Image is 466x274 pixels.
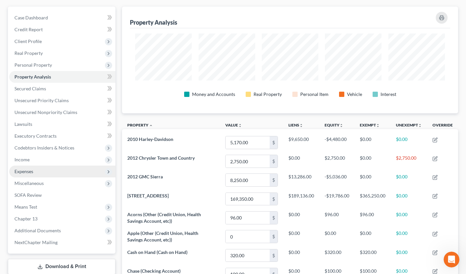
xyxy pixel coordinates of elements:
input: 0.00 [226,136,270,149]
td: $0.00 [391,190,427,208]
a: Unsecured Priority Claims [9,95,115,106]
td: $0.00 [355,152,391,171]
a: Unsecured Nonpriority Claims [9,106,115,118]
div: $ [270,249,278,262]
i: unfold_more [376,124,380,127]
i: unfold_more [339,124,343,127]
input: 0.00 [226,174,270,186]
i: unfold_more [418,124,422,127]
div: $ [270,155,278,168]
span: Chase (Checking Account) [127,268,181,274]
div: Real Property [254,91,282,98]
span: Case Dashboard [14,15,48,20]
td: $0.00 [391,171,427,190]
a: Valueunfold_more [225,123,242,127]
iframe: Intercom live chat [444,252,459,267]
div: Personal Item [300,91,329,98]
td: $0.00 [355,227,391,246]
span: Personal Property [14,62,52,68]
td: $0.00 [355,133,391,152]
td: $9,650.00 [283,133,319,152]
td: $96.00 [355,208,391,227]
i: unfold_more [238,124,242,127]
td: $2,750.00 [391,152,427,171]
span: Unsecured Nonpriority Claims [14,109,77,115]
td: $0.00 [283,227,319,246]
td: $96.00 [319,208,355,227]
td: $0.00 [391,246,427,265]
span: NextChapter Mailing [14,240,58,245]
td: $365,250.00 [355,190,391,208]
td: -$5,036.00 [319,171,355,190]
div: Vehicle [347,91,362,98]
span: Property Analysis [14,74,51,80]
span: Client Profile [14,38,42,44]
td: $0.00 [355,171,391,190]
input: 0.00 [226,155,270,168]
th: Override [427,119,458,133]
div: Property Analysis [130,18,177,26]
span: 2012 Chrysler Town and Country [127,155,195,161]
span: Real Property [14,50,43,56]
a: Property Analysis [9,71,115,83]
i: expand_less [149,124,153,127]
a: Lawsuits [9,118,115,130]
td: $0.00 [283,246,319,265]
span: Expenses [14,169,33,174]
span: Secured Claims [14,86,46,91]
div: $ [270,193,278,205]
span: [STREET_ADDRESS] [127,193,169,198]
a: Property expand_less [127,123,153,127]
span: 2012 GMC Sierra [127,174,163,179]
span: Chapter 13 [14,216,37,221]
td: $0.00 [391,227,427,246]
div: Interest [380,91,396,98]
a: Equityunfold_more [325,123,343,127]
span: Miscellaneous [14,180,44,186]
span: Cash on Hand (Cash on Hand) [127,249,187,255]
span: Acorns (Other (Credit Union, Health Savings Account, etc)) [127,212,201,224]
span: Unsecured Priority Claims [14,98,69,103]
input: 0.00 [226,230,270,243]
a: Executory Contracts [9,130,115,142]
input: 0.00 [226,193,270,205]
span: Income [14,157,30,162]
td: $0.00 [283,152,319,171]
a: Case Dashboard [9,12,115,24]
div: $ [270,136,278,149]
td: -$19,786.00 [319,190,355,208]
td: $189,136.00 [283,190,319,208]
span: Lawsuits [14,121,32,127]
a: Unexemptunfold_more [396,123,422,127]
td: -$4,480.00 [319,133,355,152]
span: Apple (Other (Credit Union, Health Savings Account, etc)) [127,230,198,242]
a: Credit Report [9,24,115,35]
a: SOFA Review [9,189,115,201]
td: $320.00 [319,246,355,265]
span: SOFA Review [14,192,42,198]
div: $ [270,174,278,186]
a: Liensunfold_more [288,123,303,127]
input: 0.00 [226,212,270,224]
span: Codebtors Insiders & Notices [14,145,74,150]
div: Money and Accounts [192,91,235,98]
td: $0.00 [391,208,427,227]
span: Credit Report [14,27,43,32]
td: $320.00 [355,246,391,265]
td: $0.00 [283,208,319,227]
td: $0.00 [319,227,355,246]
span: Additional Documents [14,228,61,233]
span: 2010 Harley-Davidson [127,136,173,142]
a: NextChapter Mailing [9,237,115,248]
i: unfold_more [299,124,303,127]
td: $0.00 [391,133,427,152]
span: Means Test [14,204,37,210]
td: $13,286.00 [283,171,319,190]
div: $ [270,230,278,243]
input: 0.00 [226,249,270,262]
div: $ [270,212,278,224]
td: $2,750.00 [319,152,355,171]
a: Exemptunfold_more [360,123,380,127]
a: Secured Claims [9,83,115,95]
span: Executory Contracts [14,133,57,139]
